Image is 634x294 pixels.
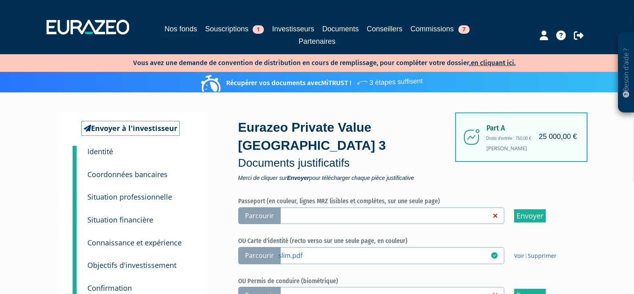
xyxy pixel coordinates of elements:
[164,23,197,36] a: Nos fonds
[528,252,557,259] a: Supprimer
[356,72,423,88] span: 3 étapes suffisent
[367,23,403,35] a: Conseillers
[278,251,491,259] a: slim.pdf
[203,74,423,88] p: Récupérer vos documents avec
[87,260,176,270] small: Objectifs d'investissement
[514,252,557,260] span: |
[458,25,470,34] span: 7
[411,23,470,35] a: Commissions7
[47,20,129,34] img: 1732889491-logotype_eurazeo_blanc_rvb.png
[73,146,77,162] a: 1
[238,247,281,264] span: Parcourir
[238,278,571,285] h6: OU Permis de conduire (biométrique)
[110,56,516,68] p: Vous avez une demande de convention de distribution en cours de remplissage, pour compléter votre...
[87,283,132,293] small: Confirmation
[238,155,459,171] p: Documents justificatifs
[87,238,182,247] small: Connaissance et expérience
[322,23,359,35] a: Documents
[471,59,516,67] a: en cliquant ici.
[73,249,77,274] a: 6
[238,207,281,225] span: Parcourir
[87,169,168,179] small: Coordonnées bancaires
[205,23,264,35] a: Souscriptions1
[491,252,498,259] i: 19/08/2025 11:01
[238,118,459,181] div: Eurazeo Private Value [GEOGRAPHIC_DATA] 3
[253,25,264,34] span: 1
[73,226,77,251] a: 5
[298,36,335,47] a: Partenaires
[238,175,459,181] span: Merci de cliquer sur pour télécharger chaque pièce justificative
[321,79,351,87] a: MiTRUST !
[73,158,77,183] a: 2
[272,23,314,35] a: Investisseurs
[87,147,113,156] small: Identité
[73,180,77,205] a: 3
[238,198,571,205] h6: Passeport (en couleur, lignes MRZ lisibles et complètes, sur une seule page)
[287,175,309,181] strong: Envoyer
[622,37,631,109] p: Besoin d'aide ?
[238,237,571,245] h6: OU Carte d'identité (recto verso sur une seule page, en couleur)
[73,203,77,228] a: 4
[514,252,525,259] a: Voir
[514,209,546,223] input: Envoyer
[87,215,153,225] small: Situation financière
[81,121,180,136] a: Envoyer à l'investisseur
[87,192,172,202] small: Situation professionnelle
